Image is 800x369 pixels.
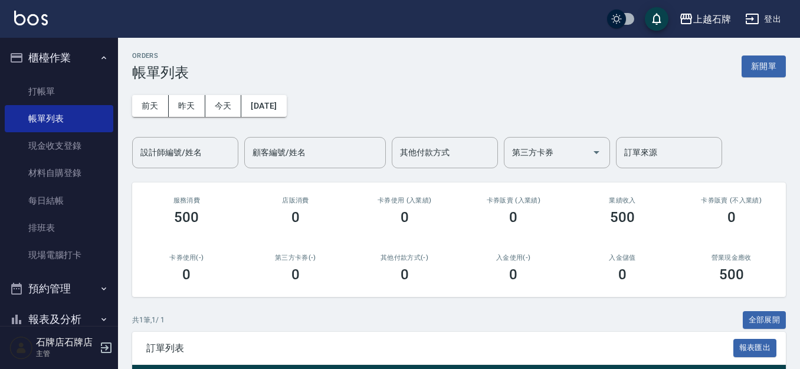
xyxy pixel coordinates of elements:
[255,197,336,204] h2: 店販消費
[146,254,227,262] h2: 卡券使用(-)
[182,266,191,283] h3: 0
[205,95,242,117] button: 今天
[693,12,731,27] div: 上越石牌
[674,7,736,31] button: 上越石牌
[5,159,113,187] a: 材料自購登錄
[5,105,113,132] a: 帳單列表
[742,60,786,71] a: 新開單
[5,78,113,105] a: 打帳單
[364,197,445,204] h2: 卡券使用 (入業績)
[5,304,113,335] button: 報表及分析
[618,266,627,283] h3: 0
[132,95,169,117] button: 前天
[740,8,786,30] button: 登出
[146,342,733,354] span: 訂單列表
[146,197,227,204] h3: 服務消費
[691,197,772,204] h2: 卡券販賣 (不入業績)
[719,266,744,283] h3: 500
[473,254,554,262] h2: 入金使用(-)
[169,95,205,117] button: 昨天
[255,254,336,262] h2: 第三方卡券(-)
[473,197,554,204] h2: 卡券販賣 (入業績)
[5,43,113,73] button: 櫃檯作業
[733,342,777,353] a: 報表匯出
[742,55,786,77] button: 新開單
[36,337,96,348] h5: 石牌店石牌店
[691,254,772,262] h2: 營業現金應收
[132,64,189,81] h3: 帳單列表
[9,336,33,360] img: Person
[582,254,663,262] h2: 入金儲值
[5,132,113,159] a: 現金收支登錄
[5,214,113,241] a: 排班表
[645,7,668,31] button: save
[733,339,777,357] button: 報表匯出
[5,187,113,214] a: 每日結帳
[36,348,96,359] p: 主管
[291,266,300,283] h3: 0
[5,273,113,304] button: 預約管理
[401,266,409,283] h3: 0
[610,209,635,226] h3: 500
[132,52,189,60] h2: ORDERS
[174,209,199,226] h3: 500
[132,315,165,325] p: 共 1 筆, 1 / 1
[509,266,517,283] h3: 0
[291,209,300,226] h3: 0
[14,11,48,25] img: Logo
[5,241,113,269] a: 現場電腦打卡
[509,209,517,226] h3: 0
[241,95,286,117] button: [DATE]
[727,209,736,226] h3: 0
[743,311,786,329] button: 全部展開
[401,209,409,226] h3: 0
[582,197,663,204] h2: 業績收入
[364,254,445,262] h2: 其他付款方式(-)
[587,143,606,162] button: Open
